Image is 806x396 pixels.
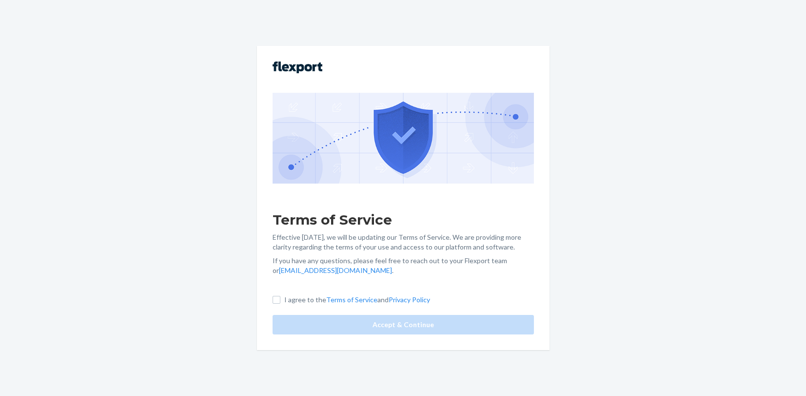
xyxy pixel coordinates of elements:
input: I agree to theTerms of ServiceandPrivacy Policy [273,296,280,304]
button: Accept & Continue [273,315,534,334]
img: Flexport logo [273,62,322,73]
a: Terms of Service [326,295,377,304]
img: GDPR Compliance [273,93,534,184]
p: I agree to the and [284,295,430,305]
a: Privacy Policy [389,295,430,304]
p: If you have any questions, please feel free to reach out to your Flexport team or . [273,256,534,275]
h1: Terms of Service [273,211,534,229]
p: Effective [DATE], we will be updating our Terms of Service. We are providing more clarity regardi... [273,232,534,252]
a: [EMAIL_ADDRESS][DOMAIN_NAME] [279,266,392,274]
